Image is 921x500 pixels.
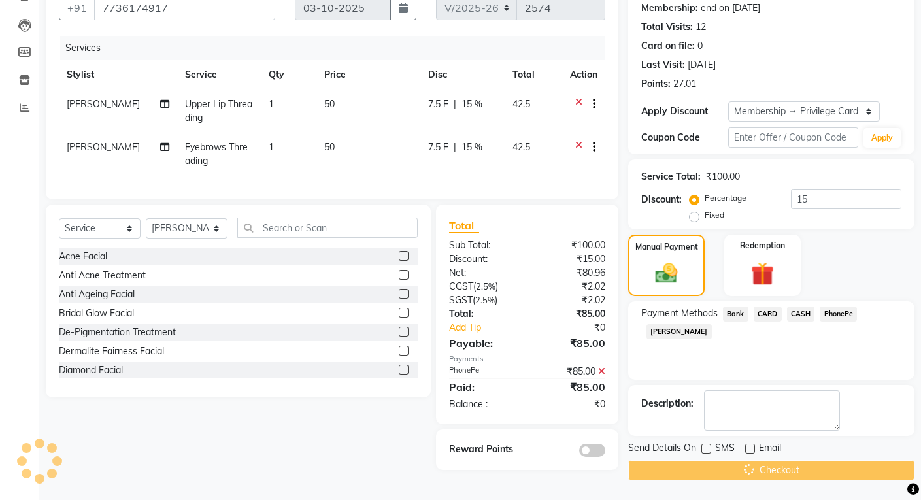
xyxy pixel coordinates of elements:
[439,239,527,252] div: Sub Total:
[715,441,735,458] span: SMS
[185,141,248,167] span: Eyebrows Threading
[59,307,134,320] div: Bridal Glow Facial
[428,141,448,154] span: 7.5 F
[269,98,274,110] span: 1
[635,241,698,253] label: Manual Payment
[641,397,694,410] div: Description:
[428,97,448,111] span: 7.5 F
[728,127,858,148] input: Enter Offer / Coupon Code
[439,442,527,457] div: Reward Points
[527,280,615,293] div: ₹2.02
[324,141,335,153] span: 50
[59,363,123,377] div: Diamond Facial
[754,307,782,322] span: CARD
[527,365,615,378] div: ₹85.00
[527,397,615,411] div: ₹0
[641,131,728,144] div: Coupon Code
[695,20,706,34] div: 12
[449,280,473,292] span: CGST
[261,60,316,90] th: Qty
[527,239,615,252] div: ₹100.00
[641,193,682,207] div: Discount:
[820,307,857,322] span: PhonePe
[641,1,698,15] div: Membership:
[705,192,746,204] label: Percentage
[454,97,456,111] span: |
[439,293,527,307] div: ( )
[723,307,748,322] span: Bank
[67,141,140,153] span: [PERSON_NAME]
[648,261,684,286] img: _cash.svg
[316,60,420,90] th: Price
[67,98,140,110] span: [PERSON_NAME]
[449,219,479,233] span: Total
[697,39,703,53] div: 0
[449,294,473,306] span: SGST
[439,321,542,335] a: Add Tip
[449,354,605,365] div: Payments
[439,266,527,280] div: Net:
[439,280,527,293] div: ( )
[759,441,781,458] span: Email
[439,379,527,395] div: Paid:
[527,379,615,395] div: ₹85.00
[505,60,562,90] th: Total
[562,60,605,90] th: Action
[527,335,615,351] div: ₹85.00
[439,252,527,266] div: Discount:
[476,281,495,292] span: 2.5%
[59,344,164,358] div: Dermalite Fairness Facial
[439,307,527,321] div: Total:
[706,170,740,184] div: ₹100.00
[542,321,615,335] div: ₹0
[439,335,527,351] div: Payable:
[461,97,482,111] span: 15 %
[863,128,901,148] button: Apply
[512,98,530,110] span: 42.5
[740,240,785,252] label: Redemption
[512,141,530,153] span: 42.5
[673,77,696,91] div: 27.01
[420,60,505,90] th: Disc
[527,266,615,280] div: ₹80.96
[527,252,615,266] div: ₹15.00
[177,60,261,90] th: Service
[641,77,671,91] div: Points:
[705,209,724,221] label: Fixed
[59,250,107,263] div: Acne Facial
[59,288,135,301] div: Anti Ageing Facial
[641,58,685,72] div: Last Visit:
[688,58,716,72] div: [DATE]
[439,397,527,411] div: Balance :
[269,141,274,153] span: 1
[701,1,760,15] div: end on [DATE]
[744,259,782,288] img: _gift.svg
[475,295,495,305] span: 2.5%
[439,365,527,378] div: PhonePe
[324,98,335,110] span: 50
[461,141,482,154] span: 15 %
[787,307,815,322] span: CASH
[60,36,615,60] div: Services
[641,307,718,320] span: Payment Methods
[641,105,728,118] div: Apply Discount
[59,269,146,282] div: Anti Acne Treatment
[527,293,615,307] div: ₹2.02
[646,324,712,339] span: [PERSON_NAME]
[185,98,252,124] span: Upper Lip Threading
[527,307,615,321] div: ₹85.00
[628,441,696,458] span: Send Details On
[237,218,418,238] input: Search or Scan
[59,325,176,339] div: De-Pigmentation Treatment
[59,60,177,90] th: Stylist
[641,170,701,184] div: Service Total:
[641,20,693,34] div: Total Visits:
[454,141,456,154] span: |
[641,39,695,53] div: Card on file:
